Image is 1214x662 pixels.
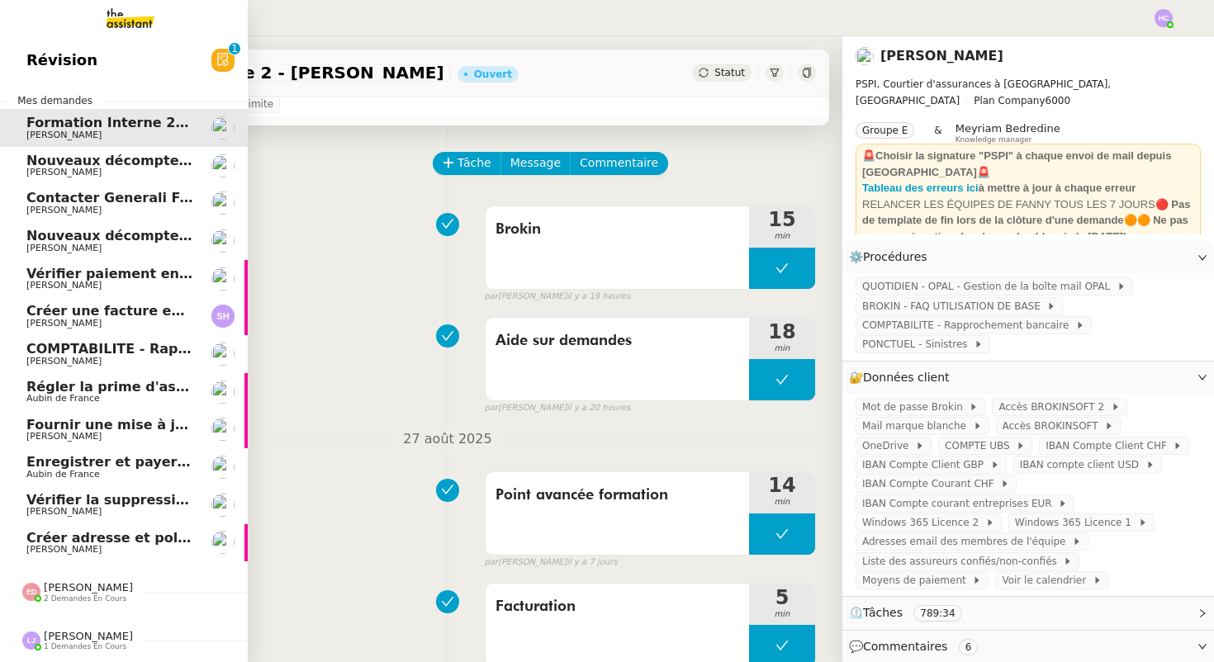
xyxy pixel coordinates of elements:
[749,588,815,608] span: 5
[849,248,935,267] span: ⚙️
[1002,572,1092,589] span: Voir le calendrier
[26,48,97,73] span: Révision
[1155,9,1173,27] img: svg
[26,469,100,480] span: Aubin de France
[211,229,235,253] img: users%2Fa6PbEmLwvGXylUqKytRPpDpAx153%2Favatar%2Ffanny.png
[1020,456,1145,473] span: IBAN compte client USD
[862,553,1063,570] span: Liste des assureurs confiés/non-confiés
[485,290,631,304] small: [PERSON_NAME]
[862,514,985,531] span: Windows 365 Licence 2
[863,640,947,653] span: Commentaires
[862,399,969,415] span: Mot de passe Brokin
[485,556,499,570] span: par
[474,69,512,79] div: Ouvert
[862,418,973,434] span: Mail marque blanche
[510,154,561,173] span: Message
[485,556,618,570] small: [PERSON_NAME]
[433,152,501,175] button: Tâche
[26,454,281,470] span: Enregistrer et payer la compagnie
[862,495,1058,512] span: IBAN Compte courant entreprises EUR
[44,630,133,642] span: [PERSON_NAME]
[863,371,950,384] span: Données client
[500,152,571,175] button: Message
[863,606,903,619] span: Tâches
[26,431,102,442] span: [PERSON_NAME]
[44,594,126,603] span: 2 demandes en cours
[934,122,941,144] span: &
[26,492,344,508] span: Vérifier la suppression de la facture 24178
[913,605,961,622] nz-tag: 789:34
[26,506,102,517] span: [PERSON_NAME]
[979,182,1136,194] strong: à mettre à jour à chaque erreur
[26,303,361,319] span: Créer une facture en anglais immédiatement
[211,531,235,554] img: users%2Fa6PbEmLwvGXylUqKytRPpDpAx153%2Favatar%2Ffanny.png
[1046,437,1173,454] span: IBAN Compte Client CHF
[485,290,499,304] span: par
[26,266,340,281] span: Vérifier paiement en Euros pour Team2act
[26,130,102,140] span: [PERSON_NAME]
[390,428,505,451] span: 27 août 2025
[567,401,630,415] span: il y a 20 heures
[26,530,366,546] span: Créer adresse et police pour [PERSON_NAME]
[229,43,240,54] nz-badge-sup: 1
[26,417,263,433] span: Fournir une mise à jour urgente
[458,154,491,173] span: Tâche
[211,494,235,517] img: users%2F0zQGGmvZECeMseaPawnreYAQQyS2%2Favatar%2Feddadf8a-b06f-4db9-91c4-adeed775bb0f
[86,64,444,81] span: Formation Interne 2 - [PERSON_NAME]
[862,198,1190,243] strong: 🔴 Pas de template de fin lors de la clôture d'une demande🟠🟠 Ne pas accuser réception des demandes...
[956,122,1060,135] span: Meyriam Bedredine
[26,153,310,168] span: Nouveaux décomptes de commissions
[26,356,102,366] span: [PERSON_NAME]
[496,217,739,242] span: Brokin
[856,78,1111,106] span: PSPI, Courtier d'assurances à [GEOGRAPHIC_DATA], [GEOGRAPHIC_DATA]
[714,67,745,78] span: Statut
[863,250,927,263] span: Procédures
[22,583,40,601] img: svg
[862,182,979,194] a: Tableau des erreurs ici
[485,401,631,415] small: [PERSON_NAME]
[862,437,915,454] span: OneDrive
[211,154,235,177] img: users%2Fa6PbEmLwvGXylUqKytRPpDpAx153%2Favatar%2Ffanny.png
[856,122,914,139] nz-tag: Groupe E
[26,393,100,404] span: Aubin de France
[26,228,310,244] span: Nouveaux décomptes de commissions
[956,122,1060,144] app-user-label: Knowledge manager
[849,368,956,387] span: 🔐
[496,483,739,508] span: Point avancée formation
[749,229,815,244] span: min
[567,556,617,570] span: il y a 7 jours
[485,401,499,415] span: par
[862,278,1117,295] span: QUOTIDIEN - OPAL - Gestion de la boîte mail OPAL
[862,149,1171,178] strong: 🚨Choisir la signature "PSPI" à chaque envoi de mail depuis [GEOGRAPHIC_DATA]🚨
[862,533,1072,550] span: Adresses email des membres de l'équipe
[22,631,40,650] img: svg
[749,322,815,342] span: 18
[7,92,102,109] span: Mes demandes
[862,298,1046,314] span: BROKIN - FAQ UTILISATION DE BASE
[26,167,102,177] span: [PERSON_NAME]
[1015,514,1138,531] span: Windows 365 Licence 1
[26,544,102,555] span: [PERSON_NAME]
[211,343,235,366] img: users%2Fa6PbEmLwvGXylUqKytRPpDpAx153%2Favatar%2Ffanny.png
[842,362,1214,394] div: 🔐Données client
[211,267,235,291] img: users%2FALbeyncImohZ70oG2ud0kR03zez1%2Favatar%2F645c5494-5e49-4313-a752-3cbe407590be
[842,597,1214,629] div: ⏲️Tâches 789:34
[862,456,990,473] span: IBAN Compte Client GBP
[26,280,102,291] span: [PERSON_NAME]
[567,290,630,304] span: il y a 19 heures
[26,243,102,253] span: [PERSON_NAME]
[44,642,126,651] span: 1 demandes en cours
[26,190,414,206] span: Contacter Generali France pour demande AU094424
[862,196,1194,245] div: RELANCER LES ÉQUIPES DE FANNY TOUS LES 7 JOURS
[26,318,102,329] span: [PERSON_NAME]
[974,95,1045,106] span: Plan Company
[856,47,874,65] img: users%2Fa6PbEmLwvGXylUqKytRPpDpAx153%2Favatar%2Ffanny.png
[580,154,658,173] span: Commentaire
[749,608,815,622] span: min
[849,606,975,619] span: ⏲️
[749,475,815,495] span: 14
[749,210,815,229] span: 15
[1046,95,1071,106] span: 6000
[880,48,1003,64] a: [PERSON_NAME]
